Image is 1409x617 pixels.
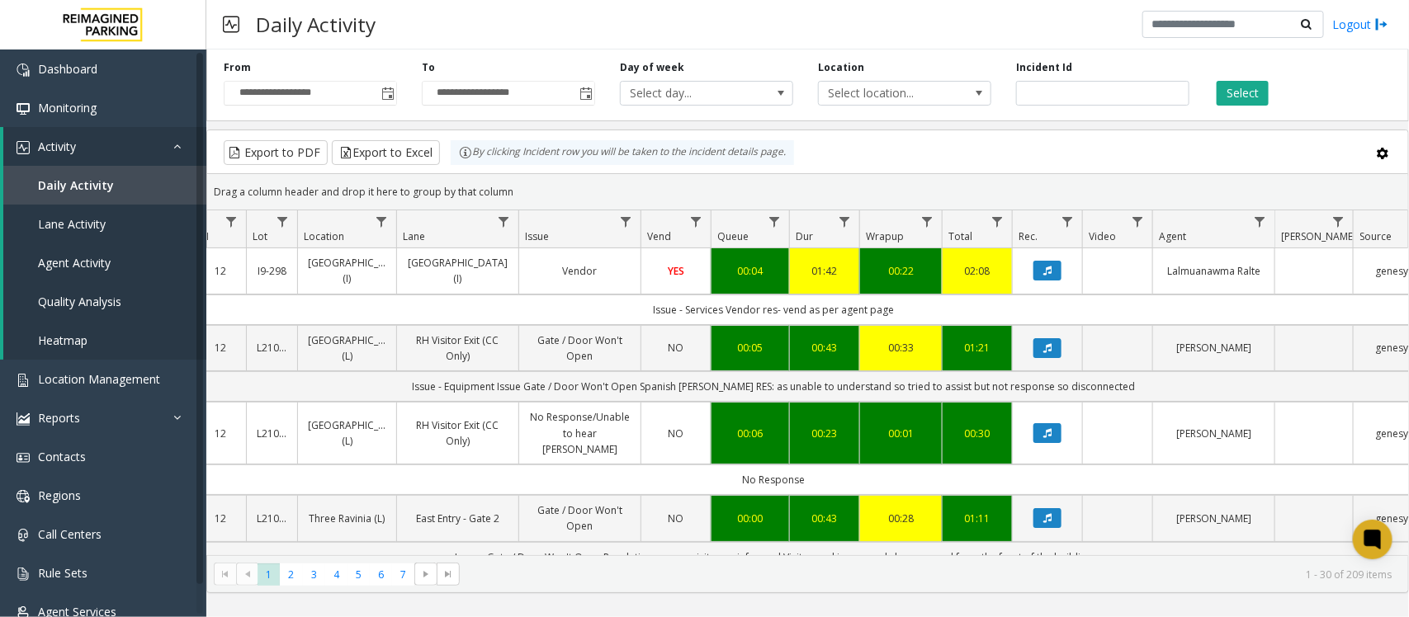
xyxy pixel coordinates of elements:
a: 00:43 [800,511,849,526]
a: No Response/Unable to hear [PERSON_NAME] [529,409,631,457]
a: 01:42 [800,263,849,279]
span: Go to the next page [414,563,437,586]
a: NO [651,340,701,356]
a: East Entry - Gate 2 [407,511,508,526]
img: 'icon' [17,568,30,581]
a: Logout [1332,16,1388,33]
img: pageIcon [223,4,239,45]
a: Dur Filter Menu [834,210,856,233]
a: Location Filter Menu [371,210,393,233]
a: [PERSON_NAME] [1163,426,1265,441]
a: Agent Activity [3,243,206,282]
a: 12 [206,340,236,356]
img: logout [1375,16,1388,33]
label: From [224,60,251,75]
img: infoIcon.svg [459,146,472,159]
a: RH Visitor Exit (CC Only) [407,417,508,449]
div: Data table [207,210,1408,555]
span: Total [948,229,972,243]
a: [GEOGRAPHIC_DATA] (I) [407,255,508,286]
span: Daily Activity [38,177,114,193]
a: 00:05 [721,340,779,356]
a: Parker Filter Menu [1327,210,1350,233]
a: Lane Activity [3,205,206,243]
img: 'icon' [17,451,30,464]
span: Video [1089,229,1116,243]
span: NO [669,511,684,525]
span: Queue [717,229,749,243]
div: 00:01 [870,426,932,441]
span: Lane Activity [38,216,106,232]
span: Lane [403,229,425,243]
span: Go to the last page [442,568,455,581]
span: Page 4 [325,563,348,586]
span: Page 5 [348,563,370,586]
span: Select day... [621,82,758,105]
a: 00:23 [800,426,849,441]
a: 01:21 [953,340,1002,356]
a: Three Ravinia (L) [308,511,386,526]
a: Heatmap [3,321,206,360]
span: Go to the last page [437,563,459,586]
a: Rec. Filter Menu [1057,210,1079,233]
a: Lalmuanawma Ralte [1163,263,1265,279]
span: Wrapup [866,229,904,243]
a: NO [651,426,701,441]
a: Lot Filter Menu [272,210,294,233]
span: Regions [38,487,81,503]
span: Reports [38,410,80,426]
a: 00:00 [721,511,779,526]
a: [GEOGRAPHIC_DATA] (L) [308,332,386,364]
label: Incident Id [1016,60,1072,75]
a: H Filter Menu [220,210,243,233]
span: Agent [1159,229,1186,243]
a: [GEOGRAPHIC_DATA] (L) [308,417,386,449]
span: Page 6 [370,563,392,586]
a: NO [651,511,701,526]
a: [PERSON_NAME] [1163,511,1265,526]
span: Location [304,229,344,243]
div: By clicking Incident row you will be taken to the incident details page. [451,140,794,165]
a: L21077700 [257,340,287,356]
a: 00:22 [870,263,932,279]
span: Rec. [1019,229,1038,243]
a: Daily Activity [3,166,206,205]
span: NO [669,426,684,440]
a: Lane Filter Menu [493,210,515,233]
a: I9-298 [257,263,287,279]
a: Vendor [529,263,631,279]
a: [PERSON_NAME] [1163,340,1265,356]
a: Wrapup Filter Menu [916,210,939,233]
span: Page 1 [258,563,280,586]
div: Drag a column header and drop it here to group by that column [207,177,1408,206]
span: YES [668,264,684,278]
a: 01:11 [953,511,1002,526]
a: 00:06 [721,426,779,441]
a: 00:28 [870,511,932,526]
span: Agent Activity [38,255,111,271]
img: 'icon' [17,490,30,503]
a: 00:43 [800,340,849,356]
img: 'icon' [17,412,30,426]
a: Agent Filter Menu [1249,210,1271,233]
span: Rule Sets [38,565,87,581]
a: 12 [206,511,236,526]
a: 00:33 [870,340,932,356]
span: Quality Analysis [38,294,121,309]
span: Go to the next page [419,568,433,581]
span: Select location... [819,82,956,105]
a: Total Filter Menu [986,210,1009,233]
a: L21077700 [257,426,287,441]
img: 'icon' [17,529,30,542]
span: Monitoring [38,100,97,115]
span: Page 7 [392,563,414,586]
span: Dur [796,229,813,243]
a: L21059300 [257,511,287,526]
